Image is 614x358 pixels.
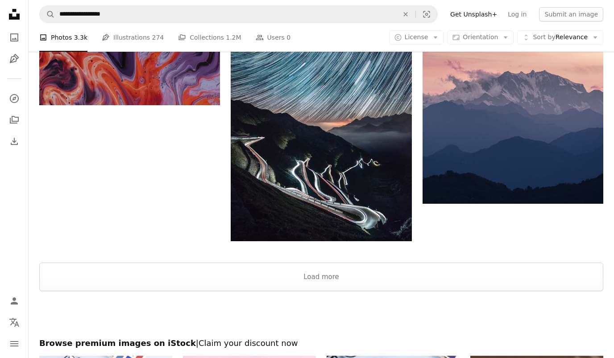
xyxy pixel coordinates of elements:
span: | Claim your discount now [196,338,298,348]
button: Menu [5,335,23,353]
a: Collections [5,111,23,129]
span: Orientation [463,33,498,41]
a: Download History [5,132,23,150]
button: Visual search [416,6,437,23]
a: Users 0 [256,23,291,52]
span: 0 [286,33,290,42]
button: Language [5,313,23,331]
a: forest near glacier mountain during day [423,65,603,73]
a: Illustrations [5,50,23,68]
span: Sort by [533,33,555,41]
button: Load more [39,263,603,291]
span: License [405,33,428,41]
h2: Browse premium images on iStock [39,338,603,349]
button: Sort byRelevance [517,30,603,45]
a: time lapse of road [231,102,411,110]
a: Log in / Sign up [5,292,23,310]
a: Photos [5,29,23,46]
button: License [389,30,444,45]
a: Get Unsplash+ [445,7,502,21]
button: Search Unsplash [40,6,55,23]
button: Orientation [447,30,514,45]
a: Explore [5,90,23,107]
a: Home — Unsplash [5,5,23,25]
button: Clear [396,6,415,23]
form: Find visuals sitewide [39,5,438,23]
span: 274 [152,33,164,42]
span: Relevance [533,33,588,42]
a: Illustrations 274 [102,23,164,52]
span: 1.2M [226,33,241,42]
button: Submit an image [539,7,603,21]
a: Log in [502,7,532,21]
a: Collections 1.2M [178,23,241,52]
